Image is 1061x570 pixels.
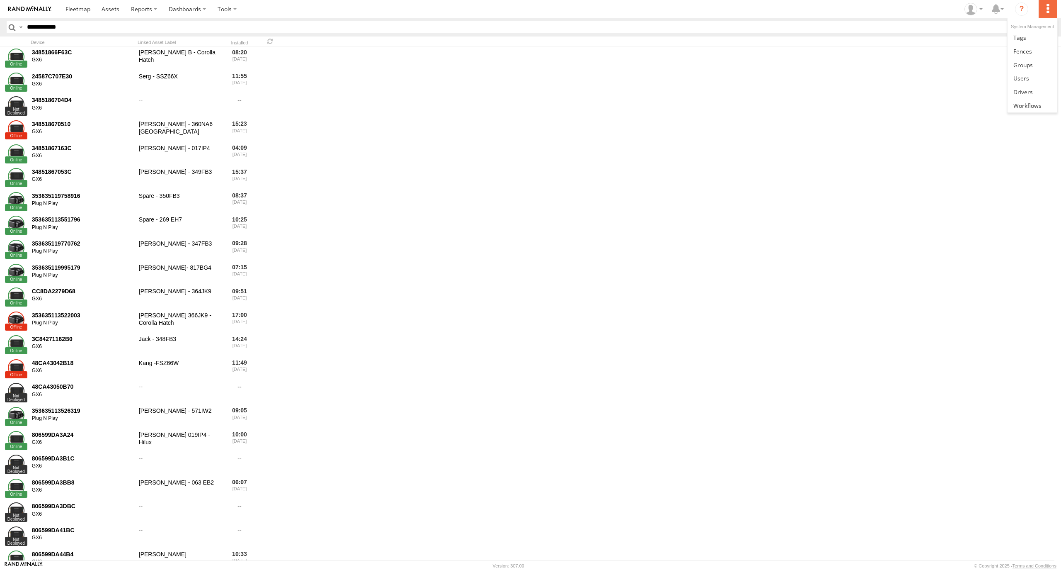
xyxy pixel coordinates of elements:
div: GX6 [32,559,133,565]
div: [PERSON_NAME] - 017IP4 [138,143,220,166]
div: 09:05 [DATE] [224,406,255,428]
div: 10:00 [DATE] [224,430,255,452]
div: [PERSON_NAME] - 360NA6 [GEOGRAPHIC_DATA] [138,119,220,141]
div: Plug N Play [32,224,133,231]
div: Spare - 269 EH7 [138,215,220,237]
div: 08:37 [DATE] [224,191,255,213]
div: GX6 [32,487,133,494]
div: [PERSON_NAME] - 571IW2 [138,406,220,428]
div: 806599DA3B1C [32,455,133,462]
div: GX6 [32,368,133,374]
div: 15:37 [DATE] [224,167,255,189]
div: 34851867163C [32,144,133,152]
div: Plug N Play [32,272,133,279]
div: GX6 [32,57,133,63]
div: [PERSON_NAME] - 347FB3 [138,239,220,261]
div: 17:00 [DATE] [224,310,255,333]
div: [PERSON_NAME]- 817BG4 [138,263,220,285]
img: rand-logo.svg [8,6,51,12]
div: 06:07 [DATE] [224,477,255,500]
div: 348518670510 [32,120,133,128]
div: 353635113522003 [32,312,133,319]
label: Search Query [17,21,24,33]
div: 353635113551796 [32,216,133,223]
div: Installed [224,41,255,45]
div: 15:23 [DATE] [224,119,255,141]
div: Jack - 348FB3 [138,334,220,357]
div: 34851866F63C [32,49,133,56]
div: GX6 [32,439,133,446]
div: 09:51 [DATE] [224,286,255,309]
div: Serg - SSZ66X [138,71,220,94]
a: Terms and Conditions [1013,563,1056,568]
div: 14:24 [DATE] [224,334,255,357]
div: 353635119995179 [32,264,133,271]
div: © Copyright 2025 - [974,563,1056,568]
div: 806599DA44B4 [32,551,133,558]
div: 11:55 [DATE] [224,71,255,94]
div: 3C84271162B0 [32,335,133,343]
div: Plug N Play [32,248,133,255]
div: Linked Asset Label [138,39,220,45]
div: 07:15 [DATE] [224,263,255,285]
div: 353635119758916 [32,192,133,200]
div: Plug N Play [32,415,133,422]
div: Marco DiBenedetto [962,3,986,15]
div: GX6 [32,81,133,88]
div: GX6 [32,463,133,470]
div: 806599DA41BC [32,526,133,534]
div: Version: 307.00 [493,563,524,568]
div: [PERSON_NAME] - 349FB3 [138,167,220,189]
i: ? [1015,2,1028,16]
div: [PERSON_NAME] 019IP4 - Hilux [138,430,220,452]
div: Kang -FSZ66W [138,358,220,380]
div: GX6 [32,535,133,541]
div: 10:25 [DATE] [224,215,255,237]
div: [PERSON_NAME] B - Corolla Hatch [138,47,220,70]
div: Spare - 350FB3 [138,191,220,213]
div: Plug N Play [32,320,133,326]
div: 806599DA3A24 [32,431,133,438]
div: GX6 [32,296,133,302]
a: Visit our Website [5,562,43,570]
div: 48CA43042B18 [32,359,133,367]
div: 24587C707E30 [32,73,133,80]
div: 04:09 [DATE] [224,143,255,166]
div: 09:28 [DATE] [224,239,255,261]
span: Refresh [265,37,275,45]
div: 34851867053C [32,168,133,175]
div: [PERSON_NAME] 366JK9 - Corolla Hatch [138,310,220,333]
div: [PERSON_NAME] - 063 EB2 [138,477,220,500]
div: GX6 [32,392,133,398]
div: 353635119770762 [32,240,133,247]
div: Plug N Play [32,200,133,207]
div: 806599DA3DBC [32,502,133,510]
div: GX6 [32,129,133,135]
div: 11:49 [DATE] [224,358,255,380]
div: GX6 [32,153,133,159]
div: GX6 [32,105,133,112]
div: 48CA43050B70 [32,383,133,390]
div: Device [31,39,134,45]
div: [PERSON_NAME] - 364JK9 [138,286,220,309]
div: GX6 [32,511,133,518]
div: CC8DA2279D68 [32,287,133,295]
div: 3485186704D4 [32,96,133,104]
div: GX6 [32,343,133,350]
div: 353635113526319 [32,407,133,414]
div: 806599DA3BB8 [32,479,133,486]
div: 08:20 [DATE] [224,47,255,70]
div: GX6 [32,176,133,183]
